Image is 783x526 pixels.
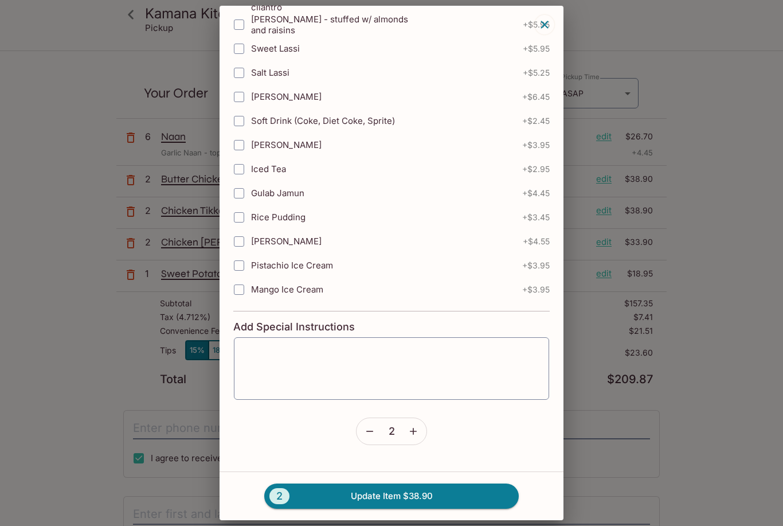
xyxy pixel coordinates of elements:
[523,44,550,53] span: + $5.95
[251,115,395,126] span: Soft Drink (Coke, Diet Coke, Sprite)
[251,14,413,36] span: [PERSON_NAME] - stuffed w/ almonds and raisins
[251,67,289,78] span: Salt Lassi
[522,92,550,102] span: + $6.45
[523,68,550,77] span: + $5.25
[522,141,550,150] span: + $3.95
[522,165,550,174] span: + $2.95
[522,261,550,270] span: + $3.95
[269,488,289,504] span: 2
[251,260,333,271] span: Pistachio Ice Cream
[389,425,395,438] span: 2
[522,116,550,126] span: + $2.45
[233,321,550,333] h4: Add Special Instructions
[251,188,304,198] span: Gulab Jamun
[251,91,322,102] span: [PERSON_NAME]
[522,213,550,222] span: + $3.45
[523,237,550,246] span: + $4.55
[251,43,300,54] span: Sweet Lassi
[522,285,550,294] span: + $3.95
[523,20,550,29] span: + $5.95
[251,284,323,295] span: Mango Ice Cream
[251,236,322,247] span: [PERSON_NAME]
[264,484,519,509] button: 2Update Item $38.90
[251,139,322,150] span: [PERSON_NAME]
[522,189,550,198] span: + $4.45
[251,212,306,223] span: Rice Pudding
[251,163,286,174] span: Iced Tea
